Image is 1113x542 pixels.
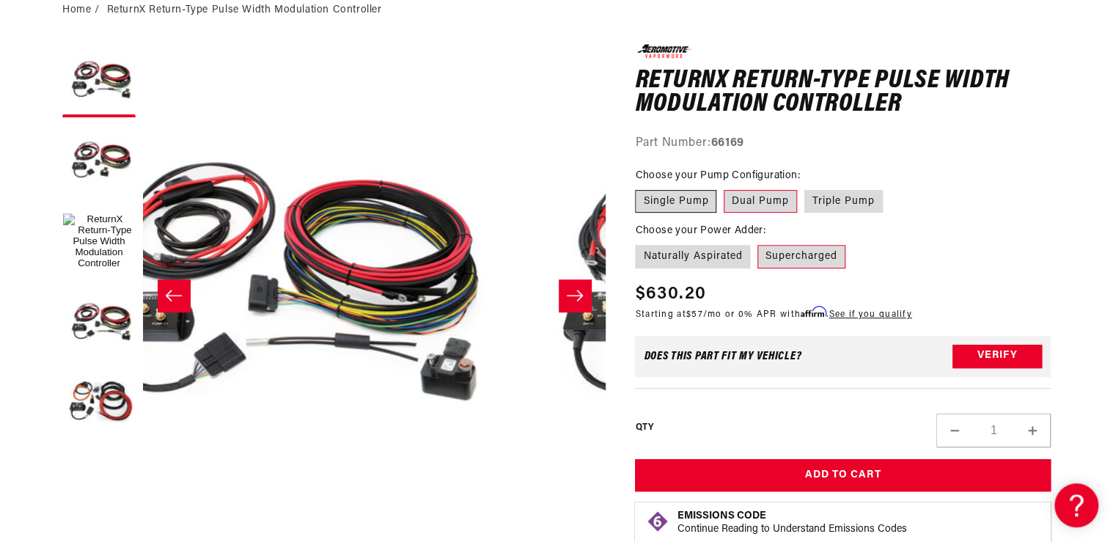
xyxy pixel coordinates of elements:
[158,279,190,312] button: Slide left
[635,307,911,321] p: Starting at /mo or 0% APR with .
[635,422,653,434] label: QTY
[635,70,1051,116] h1: ReturnX Return-Type Pulse Width Modulation Controller
[804,190,883,213] label: Triple Pump
[635,168,801,183] legend: Choose your Pump Configuration:
[686,310,703,319] span: $57
[677,510,765,521] strong: Emissions Code
[635,134,1051,153] div: Part Number:
[644,351,801,362] div: Does This part fit My vehicle?
[711,137,744,149] strong: 66169
[646,510,669,533] img: Emissions code
[635,459,1051,492] button: Add to Cart
[677,510,906,536] button: Emissions CodeContinue Reading to Understand Emissions Codes
[62,125,136,198] button: Load image 4 in gallery view
[635,223,767,238] legend: Choose your Power Adder:
[635,190,716,213] label: Single Pump
[107,2,382,18] li: ReturnX Return-Type Pulse Width Modulation Controller
[635,281,706,307] span: $630.20
[677,523,906,536] p: Continue Reading to Understand Emissions Codes
[62,2,1051,18] nav: breadcrumbs
[62,367,136,440] button: Load image 5 in gallery view
[62,286,136,359] button: Load image 3 in gallery view
[559,279,591,312] button: Slide right
[62,2,91,18] a: Home
[635,245,750,268] label: Naturally Aspirated
[952,345,1042,368] button: Verify
[724,190,797,213] label: Dual Pump
[801,307,826,318] span: Affirm
[757,245,845,268] label: Supercharged
[62,44,136,117] button: Load image 2 in gallery view
[829,310,911,319] a: See if you qualify - Learn more about Affirm Financing (opens in modal)
[62,205,136,279] button: Load image 1 in gallery view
